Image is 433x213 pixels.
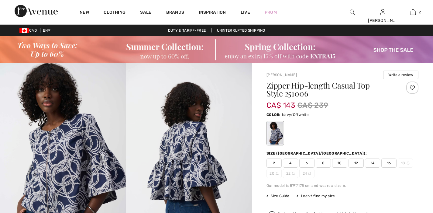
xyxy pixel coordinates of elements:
[380,9,385,16] img: My Info
[266,95,295,110] span: CA$ 143
[349,159,364,168] span: 12
[365,159,380,168] span: 14
[80,10,89,16] a: New
[292,172,295,175] img: ring-m.svg
[350,9,355,16] img: search the website
[266,159,282,168] span: 2
[398,159,413,168] span: 18
[266,82,393,97] h1: Zipper Hip-length Casual Top Style 251006
[104,10,125,16] a: Clothing
[332,159,347,168] span: 10
[407,162,410,165] img: ring-m.svg
[316,159,331,168] span: 8
[411,9,416,16] img: My Bag
[398,9,428,16] a: 2
[283,159,298,168] span: 4
[276,172,279,175] img: ring-m.svg
[266,183,418,188] div: Our model is 5'9"/175 cm and wears a size 6.
[297,100,328,111] span: CA$ 239
[266,169,282,178] span: 20
[419,9,421,15] span: 2
[282,113,309,117] span: Navy/Offwhite
[368,17,398,24] div: [PERSON_NAME]
[380,9,385,15] a: Sign In
[19,28,29,33] img: Canadian Dollar
[19,28,39,33] span: CAD
[140,10,151,16] a: Sale
[299,169,314,178] span: 24
[266,151,368,156] div: Size ([GEOGRAPHIC_DATA]/[GEOGRAPHIC_DATA]):
[266,113,281,117] span: Color:
[299,159,314,168] span: 6
[166,10,184,16] a: Brands
[308,172,311,175] img: ring-m.svg
[381,159,397,168] span: 16
[266,193,289,199] span: Size Guide
[297,193,335,199] div: I can't find my size
[267,122,283,145] div: Navy/Offwhite
[266,73,297,77] a: [PERSON_NAME]
[265,9,277,16] a: Prom
[283,169,298,178] span: 22
[241,9,250,16] a: Live
[15,5,58,17] img: 1ère Avenue
[199,10,226,16] span: Inspiration
[383,71,418,79] button: Write a review
[43,28,50,33] span: EN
